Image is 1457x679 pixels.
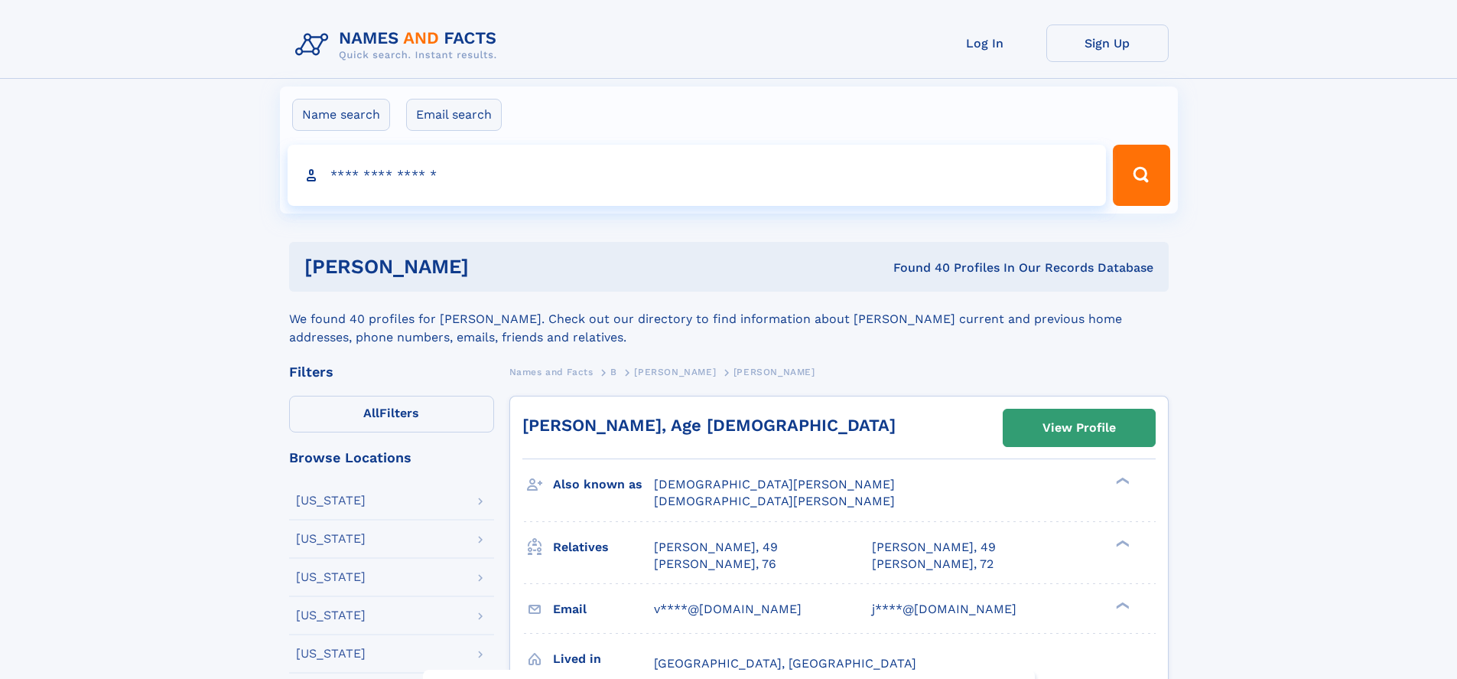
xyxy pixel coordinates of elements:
[654,494,895,508] span: [DEMOGRAPHIC_DATA][PERSON_NAME]
[522,416,896,435] a: [PERSON_NAME], Age [DEMOGRAPHIC_DATA]
[509,362,594,381] a: Names and Facts
[363,406,379,420] span: All
[1112,476,1130,486] div: ❯
[733,367,815,377] span: [PERSON_NAME]
[924,24,1046,62] a: Log In
[553,596,654,622] h3: Email
[1003,410,1155,446] a: View Profile
[1112,538,1130,548] div: ❯
[289,365,494,379] div: Filters
[872,539,996,556] a: [PERSON_NAME], 49
[553,472,654,498] h3: Also known as
[872,556,994,573] a: [PERSON_NAME], 72
[289,396,494,433] label: Filters
[296,571,366,583] div: [US_STATE]
[289,24,509,66] img: Logo Names and Facts
[296,648,366,660] div: [US_STATE]
[654,539,778,556] a: [PERSON_NAME], 49
[610,362,617,381] a: B
[654,656,916,671] span: [GEOGRAPHIC_DATA], [GEOGRAPHIC_DATA]
[296,495,366,507] div: [US_STATE]
[296,533,366,545] div: [US_STATE]
[1112,600,1130,610] div: ❯
[634,362,716,381] a: [PERSON_NAME]
[292,99,390,131] label: Name search
[553,534,654,560] h3: Relatives
[1042,410,1116,446] div: View Profile
[304,257,681,276] h1: [PERSON_NAME]
[654,556,776,573] a: [PERSON_NAME], 76
[610,367,617,377] span: B
[289,292,1169,347] div: We found 40 profiles for [PERSON_NAME]. Check out our directory to find information about [PERSON...
[289,451,494,465] div: Browse Locations
[288,145,1107,206] input: search input
[634,367,716,377] span: [PERSON_NAME]
[1046,24,1169,62] a: Sign Up
[406,99,502,131] label: Email search
[654,477,895,491] span: [DEMOGRAPHIC_DATA][PERSON_NAME]
[681,260,1153,276] div: Found 40 Profiles In Our Records Database
[1113,145,1169,206] button: Search Button
[553,646,654,672] h3: Lived in
[296,609,366,622] div: [US_STATE]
